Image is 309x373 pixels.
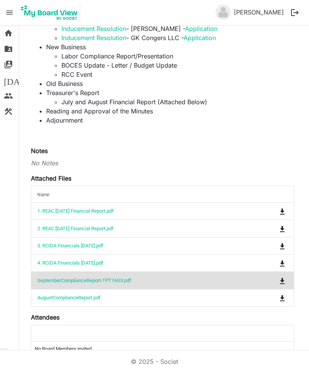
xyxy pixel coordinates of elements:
li: - GK Congers LLC - [61,33,294,42]
td: is Command column column header [246,271,294,289]
button: Download [277,241,288,251]
label: Attendees [31,313,60,322]
li: Reading and Approval of the Minutes [46,107,294,116]
button: Download [277,292,288,303]
td: is Command column column header [246,289,294,306]
a: SeptemberComplianceReport-TPT16G3.pdf [37,278,131,283]
span: construction [4,104,13,119]
li: Labor Compliance Report/Presentation [61,52,294,61]
button: Download [277,206,288,216]
button: logout [287,5,303,21]
button: Download [277,258,288,268]
label: Notes [31,146,48,155]
a: Inducement Resolution [61,34,126,42]
span: switch_account [4,57,13,72]
img: My Board View Logo [19,3,80,22]
td: is Command column column header [246,220,294,237]
a: Inducement Resolution [61,25,126,32]
a: Application [185,25,217,32]
a: 1. REAC [DATE] Financial Report.pdf [37,208,114,214]
td: is Command column column header [246,237,294,254]
a: 3. RCIDA Financials [DATE].pdf [37,243,103,249]
div: No Notes [31,158,294,168]
a: 2. REAC [DATE] Financial Report.pdf [37,226,114,231]
li: Old Business [46,79,294,88]
li: Adjournment [46,116,294,125]
td: 2. REAC August 2025 Financial Report.pdf is template cell column header Name [31,220,246,237]
span: people [4,88,13,103]
td: AugustComplianceReport.pdf is template cell column header Name [31,289,246,306]
a: [PERSON_NAME] [231,5,287,20]
li: Treasurer's Report [46,88,294,107]
a: 4. RCIDA Financials [DATE].pdf [37,260,103,266]
td: No Board Members invited [31,342,294,356]
span: Name [37,192,49,197]
li: BOCES Update - Letter / Budget Update [61,61,294,70]
a: © 2025 - Societ [131,358,178,365]
a: My Board View Logo [19,3,83,22]
a: AugustComplianceReport.pdf [37,295,101,300]
td: SeptemberComplianceReport-TPT16G3.pdf is template cell column header Name [31,271,246,289]
button: Download [277,223,288,234]
button: Download [277,275,288,286]
span: menu [2,5,17,20]
td: 3. RCIDA Financials July 2025.pdf is template cell column header Name [31,237,246,254]
a: Application [183,34,216,42]
span: [DATE] [4,73,33,88]
li: July and August Financial Report (Attached Below) [61,97,294,107]
li: RCC Event [61,70,294,79]
td: is Command column column header [246,254,294,271]
span: home [4,26,13,41]
td: 4. RCIDA Financials August 2025.pdf is template cell column header Name [31,254,246,271]
li: - [PERSON_NAME] - [61,24,294,33]
li: New Business [46,42,294,79]
td: is Command column column header [246,203,294,220]
img: no-profile-picture.svg [216,5,231,20]
label: Attached Files [31,174,71,183]
td: 1. REAC July 2025 Financial Report.pdf is template cell column header Name [31,203,246,220]
span: folder_shared [4,41,13,57]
